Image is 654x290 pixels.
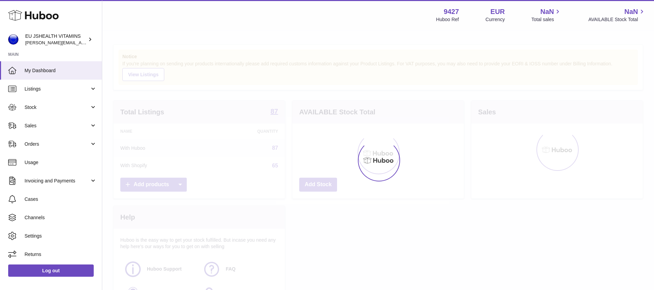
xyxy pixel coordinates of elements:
div: Huboo Ref [436,16,459,23]
a: Log out [8,264,94,277]
div: Currency [486,16,505,23]
span: Cases [25,196,97,203]
span: Invoicing and Payments [25,178,90,184]
span: Listings [25,86,90,92]
img: laura@jessicasepel.com [8,34,18,45]
a: NaN Total sales [531,7,562,23]
span: Total sales [531,16,562,23]
span: Sales [25,123,90,129]
span: Orders [25,141,90,147]
span: [PERSON_NAME][EMAIL_ADDRESS][DOMAIN_NAME] [25,40,137,45]
span: Stock [25,104,90,111]
a: NaN AVAILABLE Stock Total [588,7,646,23]
strong: 9427 [444,7,459,16]
span: NaN [624,7,638,16]
span: AVAILABLE Stock Total [588,16,646,23]
span: My Dashboard [25,67,97,74]
strong: EUR [490,7,505,16]
span: Usage [25,159,97,166]
div: EU JSHEALTH VITAMINS [25,33,87,46]
span: Channels [25,214,97,221]
span: NaN [540,7,554,16]
span: Returns [25,251,97,258]
span: Settings [25,233,97,239]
